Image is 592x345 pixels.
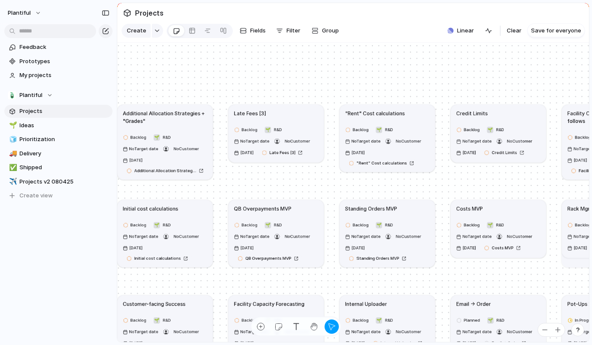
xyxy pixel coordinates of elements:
button: [DATE] [566,243,589,253]
span: Prototypes [19,57,109,66]
div: 🌱 [376,126,382,133]
span: No Customer [396,329,421,334]
div: ✅ [9,163,15,173]
span: Save for everyone [531,26,581,35]
button: NoCustomer [394,231,423,241]
span: [DATE] [463,245,476,251]
div: 🌱 [487,126,493,133]
span: "Rent" Cost calculations [357,160,407,166]
button: NoTarget date [232,136,271,146]
span: Projects [19,107,109,116]
span: No Target date [240,329,269,335]
button: Filter [273,24,304,38]
button: NoCustomer [505,136,534,146]
button: Plantiful [4,6,46,20]
span: Linear [457,26,474,35]
div: 🌱 [487,222,493,228]
h1: Costs MVP [456,205,483,213]
span: No Customer [174,146,199,151]
span: [DATE] [574,157,587,163]
button: NoCustomer [505,231,534,241]
button: NoTarget date [232,231,271,241]
button: Backlog [344,220,373,230]
button: NoTarget date [344,136,383,146]
h1: Customer-facing Success [123,300,186,308]
span: Create [127,26,146,35]
button: 🌱R&D [485,125,506,135]
button: 🧊 [8,135,16,144]
span: R&D [274,126,282,132]
a: Costs MVP [480,244,524,252]
span: No Target date [463,138,492,144]
div: ✈️ [9,177,15,187]
span: Backlog [575,222,591,228]
button: [DATE] [344,243,367,253]
span: Feedback [19,43,109,52]
span: Create view [19,191,53,200]
div: 🌱 [264,126,271,133]
button: Fields [236,24,269,38]
div: 🌱 [154,134,160,141]
span: [DATE] [129,245,142,251]
button: Group [307,24,343,38]
button: NoTarget date [454,136,493,146]
span: [DATE] [240,149,254,155]
span: Shipped [19,163,109,172]
button: Backlog [121,315,150,325]
button: 🌱R&D [263,315,283,325]
div: 🌱 [154,222,160,228]
a: QB Overpayments MVP [234,254,302,262]
span: Standing Orders MVP [357,255,399,261]
span: Backlog [130,222,146,228]
a: Late Fees [3] [258,148,306,157]
span: No Customer [507,234,532,239]
h1: Standing Orders MVP [345,205,397,213]
a: Prototypes [4,55,113,68]
button: NoTarget date [121,231,160,241]
button: 🌱R&D [263,220,283,230]
button: NoTarget date [121,326,160,336]
div: ✅Shipped [4,161,113,174]
span: QB Overpayments MVP [245,255,291,261]
a: 🌱Ideas [4,119,113,132]
span: No Target date [463,329,492,335]
h1: Additional Allocation Strategies + "Grades" [123,110,207,125]
div: 🌱 [487,317,494,323]
span: My projects [19,71,109,80]
a: Feedback [4,41,113,54]
button: [DATE] [344,148,367,158]
span: Backlog [241,317,257,323]
button: 🌱R&D [151,315,172,325]
span: [DATE] [351,245,365,251]
button: [DATE] [232,148,255,158]
span: R&D [163,222,171,228]
span: No Target date [240,138,269,144]
span: No Target date [351,138,380,144]
div: 🚚Delivery [4,147,113,160]
span: Fields [250,26,266,35]
span: No Target date [129,329,158,335]
div: 🌱 [376,317,382,323]
span: Backlog [353,317,369,323]
div: 🌱 [154,317,160,323]
button: Backlog [454,220,483,230]
span: Backlog [353,222,369,228]
span: Backlog [130,134,146,140]
button: 🚚 [8,149,16,158]
button: Backlog [232,220,261,230]
button: NoCustomer [172,326,200,336]
span: Backlog [353,126,369,132]
button: NoTarget date [454,231,493,241]
span: No Target date [129,145,158,152]
span: No Customer [285,234,310,239]
button: NoCustomer [505,326,534,336]
button: NoTarget date [454,326,493,336]
span: Backlog [130,317,146,323]
button: Save for everyone [528,24,585,38]
button: NoCustomer [394,326,423,336]
a: "Rent" Cost calculations [345,159,418,167]
a: 🧊Prioritization [4,133,113,146]
button: Backlog [344,125,373,135]
button: 🌱R&D [151,220,172,230]
span: No Target date [351,329,380,335]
